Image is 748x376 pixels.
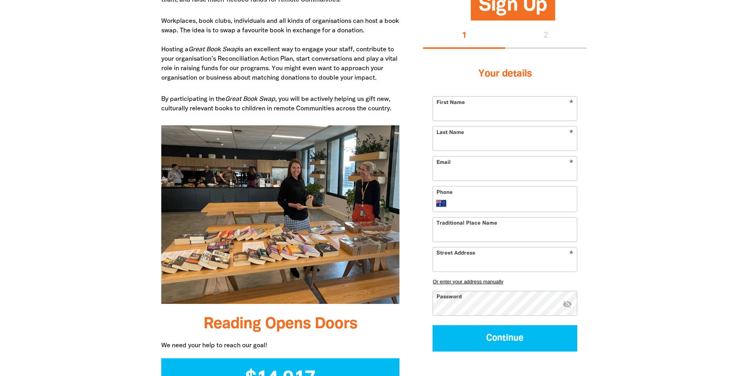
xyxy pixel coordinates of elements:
button: Or enter your address manually [433,279,577,285]
p: Workplaces, book clubs, individuals and all kinds of organisations can host a book swap. The idea... [161,17,400,83]
em: Great Book Swap [188,47,239,52]
span: Reading Opens Doors [203,317,357,331]
em: Great Book Swap [225,97,275,102]
h3: Your details [433,58,577,90]
i: Hide password [563,299,572,309]
p: We need your help to reach our goal! [161,341,400,350]
button: Continue [433,325,577,352]
button: visibility_off [563,299,572,310]
button: Stage 1 [423,24,505,49]
p: By participating in the , you will be actively helping us gift new, culturally relevant books to ... [161,95,400,114]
